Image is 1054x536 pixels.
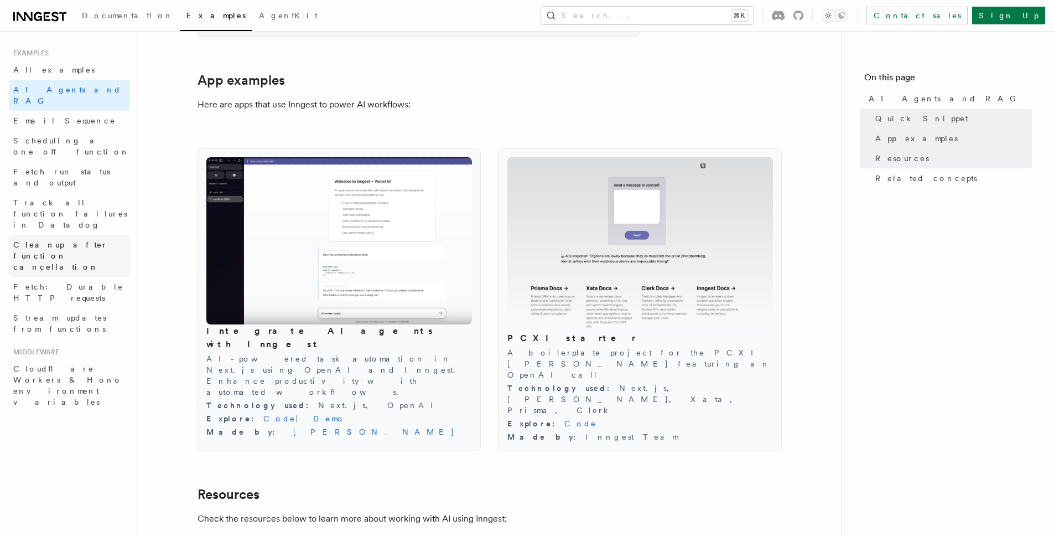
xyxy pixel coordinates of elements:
[13,116,116,125] span: Email Sequence
[507,347,773,380] p: A boilerplate project for the PCXI [PERSON_NAME] featuring an OpenAI call
[871,128,1032,148] a: App examples
[9,60,130,80] a: All examples
[9,359,130,412] a: Cloudflare Workers & Hono environment variables
[198,97,640,112] p: Here are apps that use Inngest to power AI workflows:
[180,3,252,31] a: Examples
[507,432,585,441] span: Made by :
[206,413,472,424] div: |
[206,414,263,423] span: Explore :
[206,324,472,351] h3: Integrate AI agents with Inngest
[9,111,130,131] a: Email Sequence
[869,93,1022,104] span: AI Agents and RAG
[9,131,130,162] a: Scheduling a one-off function
[284,427,455,436] a: [PERSON_NAME]
[9,49,49,58] span: Examples
[198,511,640,527] p: Check the resources below to learn more about working with AI using Inngest:
[259,11,318,20] span: AgentKit
[206,427,284,436] span: Made by :
[507,384,619,393] span: Technology used :
[866,7,968,24] a: Contact sales
[75,3,180,30] a: Documentation
[252,3,324,30] a: AgentKit
[198,73,285,88] a: App examples
[13,136,129,156] span: Scheduling a one-off function
[13,282,123,302] span: Fetch: Durable HTTP requests
[731,10,747,21] kbd: ⌘K
[206,157,472,324] img: Integrate AI agents with Inngest
[13,240,108,271] span: Cleanup after function cancellation
[198,487,259,502] a: Resources
[82,11,173,20] span: Documentation
[9,348,59,357] span: Middleware
[864,89,1032,109] a: AI Agents and RAG
[9,277,130,308] a: Fetch: Durable HTTP requests
[507,383,773,416] div: Next.js, [PERSON_NAME], Xata, Prisma, Clerk
[507,419,564,428] span: Explore :
[206,401,318,410] span: Technology used :
[875,133,958,144] span: App examples
[9,193,130,235] a: Track all function failures in Datadog
[13,65,95,74] span: All examples
[13,313,106,333] span: Stream updates from functions
[13,167,110,187] span: Fetch run status and output
[186,11,246,20] span: Examples
[13,85,121,105] span: AI Agents and RAG
[13,198,127,229] span: Track all function failures in Datadog
[972,7,1045,24] a: Sign Up
[564,419,597,428] a: Code
[9,308,130,339] a: Stream updates from functions
[206,400,472,411] div: Next.js, OpenAI
[871,168,1032,188] a: Related concepts
[13,364,122,406] span: Cloudflare Workers & Hono environment variables
[9,162,130,193] a: Fetch run status and output
[864,71,1032,89] h4: On this page
[263,414,296,423] a: Code
[822,9,848,22] button: Toggle dark mode
[507,431,773,442] div: Inngest Team
[875,113,968,124] span: Quick Snippet
[507,332,773,345] h3: PCXI starter
[9,80,130,111] a: AI Agents and RAG
[206,353,472,398] p: AI-powered task automation in Next.js using OpenAI and Inngest. Enhance productivity with automat...
[9,235,130,277] a: Cleanup after function cancellation
[313,414,345,423] a: Demo
[875,173,977,184] span: Related concepts
[541,7,754,24] button: Search...⌘K
[871,148,1032,168] a: Resources
[875,153,929,164] span: Resources
[871,109,1032,128] a: Quick Snippet
[507,157,773,332] img: PCXI starter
